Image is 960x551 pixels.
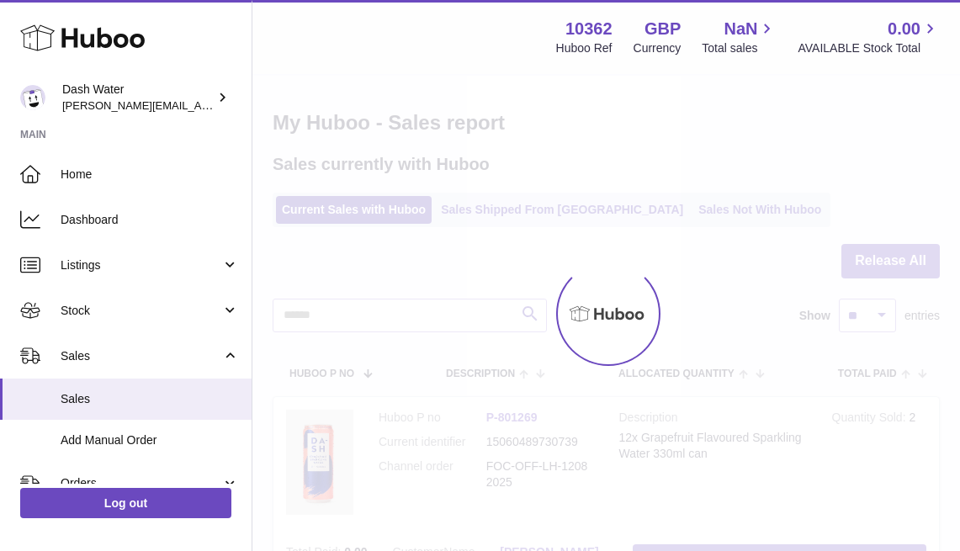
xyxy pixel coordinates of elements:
span: NaN [724,18,757,40]
span: Listings [61,257,221,273]
a: Log out [20,488,231,518]
span: Sales [61,348,221,364]
span: AVAILABLE Stock Total [798,40,940,56]
div: Huboo Ref [556,40,613,56]
span: Sales [61,391,239,407]
a: 0.00 AVAILABLE Stock Total [798,18,940,56]
span: Total sales [702,40,777,56]
span: Home [61,167,239,183]
span: 0.00 [888,18,920,40]
strong: 10362 [565,18,613,40]
a: NaN Total sales [702,18,777,56]
div: Currency [634,40,682,56]
div: Dash Water [62,82,214,114]
span: Orders [61,475,221,491]
img: james@dash-water.com [20,85,45,110]
span: Dashboard [61,212,239,228]
strong: GBP [644,18,681,40]
span: [PERSON_NAME][EMAIL_ADDRESS][DOMAIN_NAME] [62,98,337,112]
span: Stock [61,303,221,319]
span: Add Manual Order [61,432,239,448]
